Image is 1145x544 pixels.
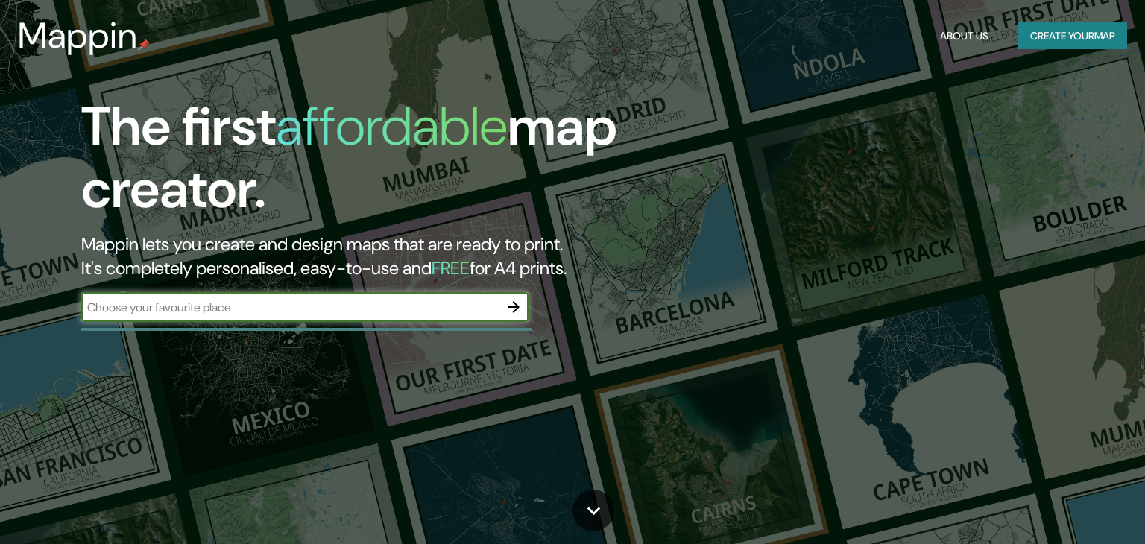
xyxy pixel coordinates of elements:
[81,233,654,280] h2: Mappin lets you create and design maps that are ready to print. It's completely personalised, eas...
[138,39,150,51] img: mappin-pin
[18,15,138,57] h3: Mappin
[276,92,508,161] h1: affordable
[81,95,654,233] h1: The first map creator.
[432,256,470,279] h5: FREE
[81,299,499,316] input: Choose your favourite place
[934,22,994,50] button: About Us
[1018,22,1127,50] button: Create yourmap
